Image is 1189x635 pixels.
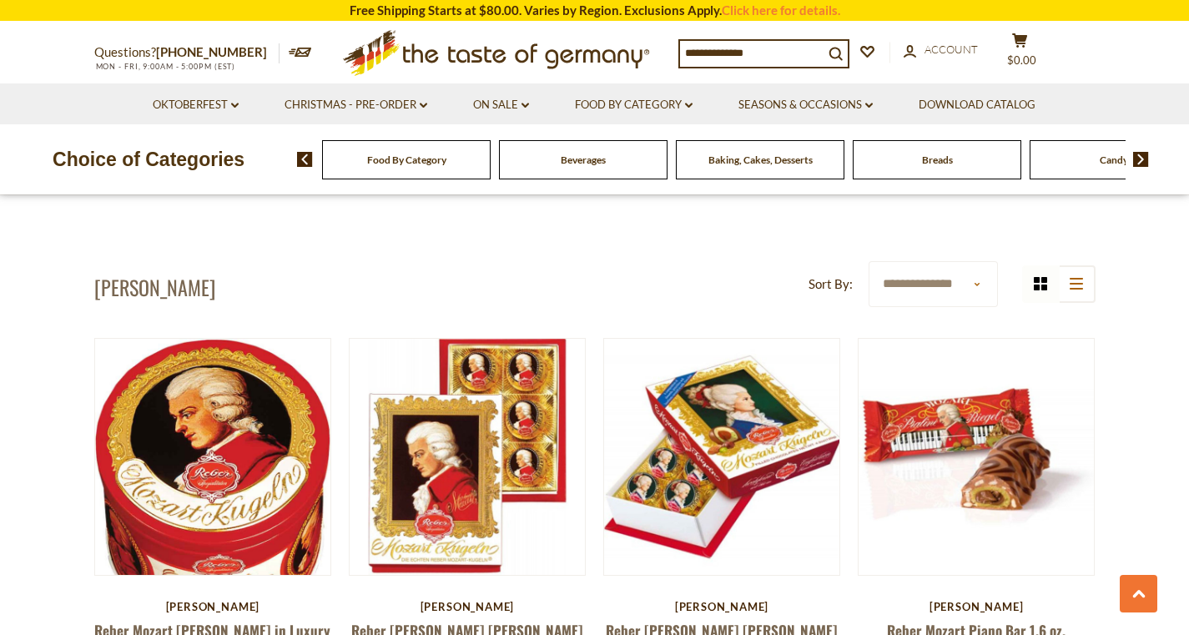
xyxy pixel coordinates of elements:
button: $0.00 [995,33,1045,74]
div: [PERSON_NAME] [94,600,332,613]
a: Food By Category [367,154,446,166]
img: Reber [604,339,840,575]
a: Account [904,41,978,59]
h1: [PERSON_NAME] [94,275,215,300]
img: Reber [95,339,331,635]
a: Breads [922,154,953,166]
a: Baking, Cakes, Desserts [708,154,813,166]
a: Click here for details. [722,3,840,18]
span: $0.00 [1007,53,1036,67]
img: Reber [350,339,586,575]
a: Beverages [561,154,606,166]
span: MON - FRI, 9:00AM - 5:00PM (EST) [94,62,236,71]
a: Food By Category [575,96,693,114]
a: Christmas - PRE-ORDER [285,96,427,114]
a: Candy [1100,154,1128,166]
img: Reber [859,339,1095,575]
a: [PHONE_NUMBER] [156,44,267,59]
div: [PERSON_NAME] [349,600,587,613]
a: Download Catalog [919,96,1035,114]
a: On Sale [473,96,529,114]
img: previous arrow [297,152,313,167]
div: [PERSON_NAME] [858,600,1096,613]
label: Sort By: [809,274,853,295]
div: [PERSON_NAME] [603,600,841,613]
a: Oktoberfest [153,96,239,114]
p: Questions? [94,42,280,63]
span: Account [924,43,978,56]
a: Seasons & Occasions [738,96,873,114]
img: next arrow [1133,152,1149,167]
